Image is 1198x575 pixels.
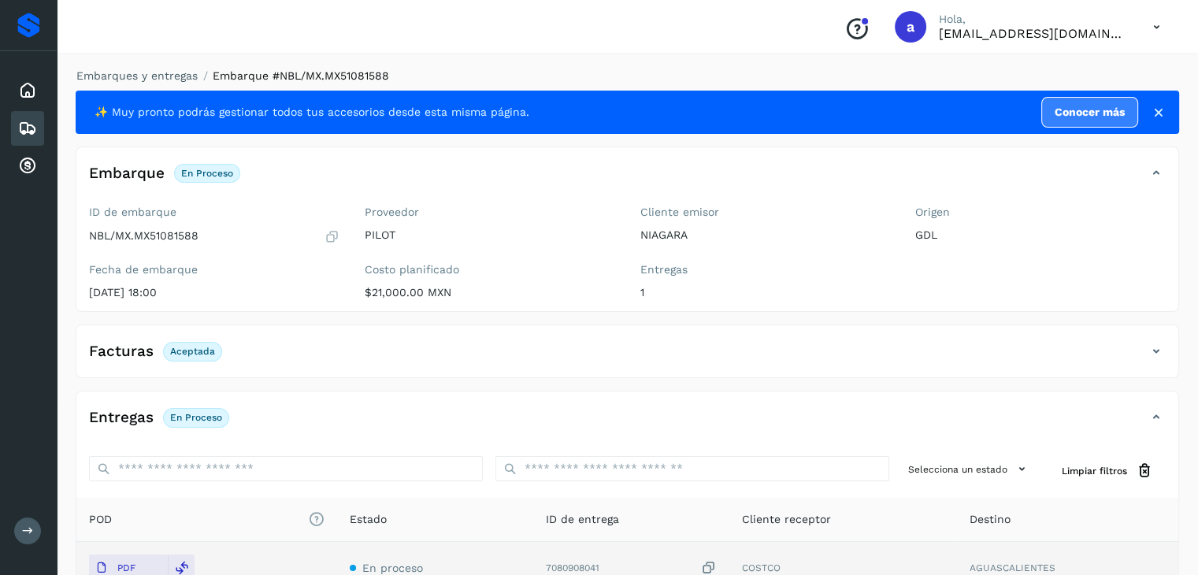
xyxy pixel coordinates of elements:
[939,13,1128,26] p: Hola,
[939,26,1128,41] p: aux.facturacion@atpilot.mx
[365,263,615,276] label: Costo planificado
[640,263,891,276] label: Entregas
[11,149,44,184] div: Cuentas por cobrar
[640,206,891,219] label: Cliente emisor
[742,511,831,528] span: Cliente receptor
[89,165,165,183] h4: Embarque
[76,404,1178,443] div: EntregasEn proceso
[76,338,1178,377] div: FacturasAceptada
[89,229,198,243] p: NBL/MX.MX51081588
[89,286,339,299] p: [DATE] 18:00
[365,286,615,299] p: $21,000.00 MXN
[76,68,1179,84] nav: breadcrumb
[89,263,339,276] label: Fecha de embarque
[95,104,529,121] span: ✨ Muy pronto podrás gestionar todos tus accesorios desde esta misma página.
[213,69,389,82] span: Embarque #NBL/MX.MX51081588
[181,168,233,179] p: En proceso
[89,409,154,427] h4: Entregas
[76,160,1178,199] div: EmbarqueEn proceso
[117,562,135,573] p: PDF
[11,111,44,146] div: Embarques
[365,206,615,219] label: Proveedor
[640,228,891,242] p: NIAGARA
[170,346,215,357] p: Aceptada
[915,206,1166,219] label: Origen
[902,456,1037,482] button: Selecciona un estado
[350,511,387,528] span: Estado
[89,343,154,361] h4: Facturas
[89,206,339,219] label: ID de embarque
[1062,464,1127,478] span: Limpiar filtros
[76,69,198,82] a: Embarques y entregas
[365,228,615,242] p: PILOT
[915,228,1166,242] p: GDL
[970,511,1011,528] span: Destino
[1041,97,1138,128] a: Conocer más
[89,511,325,528] span: POD
[546,511,619,528] span: ID de entrega
[1049,456,1166,485] button: Limpiar filtros
[170,412,222,423] p: En proceso
[362,562,423,574] span: En proceso
[11,73,44,108] div: Inicio
[640,286,891,299] p: 1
